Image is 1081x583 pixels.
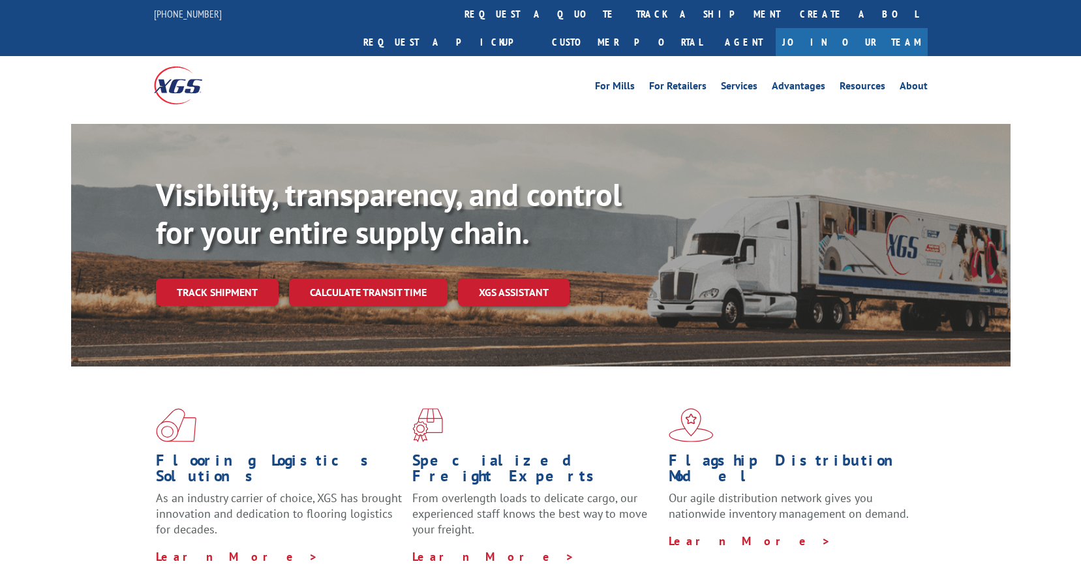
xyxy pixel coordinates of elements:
a: XGS ASSISTANT [458,278,570,306]
a: Learn More > [156,549,318,564]
a: About [900,81,928,95]
img: xgs-icon-focused-on-flooring-red [412,408,443,442]
a: [PHONE_NUMBER] [154,7,222,20]
a: Calculate transit time [289,278,448,306]
a: For Retailers [649,81,707,95]
img: xgs-icon-flagship-distribution-model-red [669,408,714,442]
a: Services [721,81,757,95]
span: Our agile distribution network gives you nationwide inventory management on demand. [669,490,909,521]
h1: Flooring Logistics Solutions [156,453,403,490]
b: Visibility, transparency, and control for your entire supply chain. [156,174,622,252]
a: Request a pickup [354,28,542,56]
a: Track shipment [156,278,279,306]
span: As an industry carrier of choice, XGS has brought innovation and dedication to flooring logistics... [156,490,402,537]
a: Resources [840,81,885,95]
a: Agent [712,28,776,56]
a: Join Our Team [776,28,928,56]
h1: Specialized Freight Experts [412,453,659,490]
a: Customer Portal [542,28,712,56]
img: xgs-icon-total-supply-chain-intelligence-red [156,408,196,442]
p: From overlength loads to delicate cargo, our experienced staff knows the best way to move your fr... [412,490,659,548]
a: Advantages [772,81,825,95]
a: Learn More > [669,533,831,548]
h1: Flagship Distribution Model [669,453,915,490]
a: Learn More > [412,549,575,564]
a: For Mills [595,81,635,95]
